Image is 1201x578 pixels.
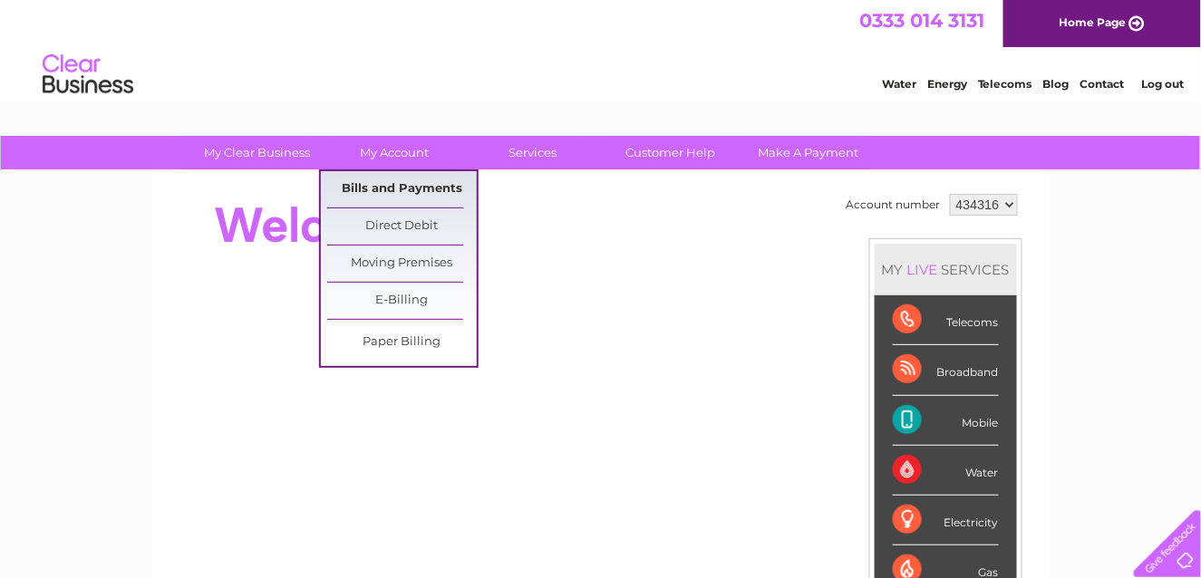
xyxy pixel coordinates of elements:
[1142,77,1185,91] a: Log out
[904,261,942,278] div: LIVE
[327,283,477,319] a: E-Billing
[893,396,999,446] div: Mobile
[1043,77,1070,91] a: Blog
[733,136,883,169] a: Make A Payment
[596,136,745,169] a: Customer Help
[320,136,470,169] a: My Account
[327,246,477,282] a: Moving Premises
[893,446,999,496] div: Water
[875,244,1017,295] div: MY SERVICES
[42,47,134,102] img: logo.png
[893,496,999,545] div: Electricity
[927,77,967,91] a: Energy
[182,136,332,169] a: My Clear Business
[458,136,607,169] a: Services
[1080,77,1125,91] a: Contact
[842,189,945,220] td: Account number
[978,77,1032,91] a: Telecoms
[882,77,916,91] a: Water
[893,295,999,345] div: Telecoms
[327,208,477,245] a: Direct Debit
[327,324,477,361] a: Paper Billing
[859,9,984,32] a: 0333 014 3131
[173,10,1030,88] div: Clear Business is a trading name of Verastar Limited (registered in [GEOGRAPHIC_DATA] No. 3667643...
[893,345,999,395] div: Broadband
[327,171,477,207] a: Bills and Payments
